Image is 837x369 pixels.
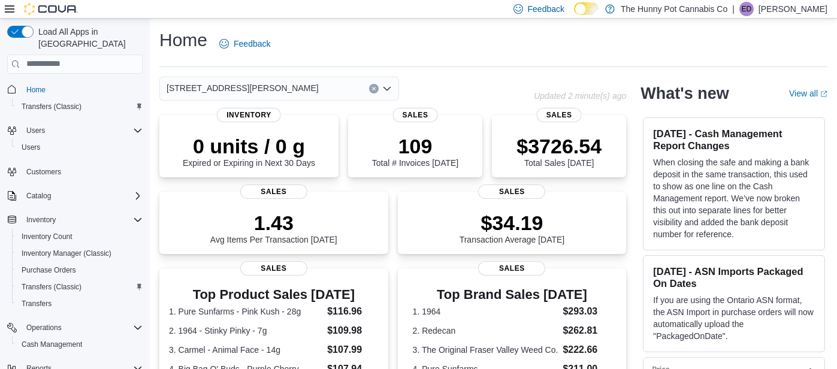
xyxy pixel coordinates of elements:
h3: Top Product Sales [DATE] [169,288,379,302]
span: Home [22,82,143,97]
span: Users [17,140,143,155]
span: Users [22,123,143,138]
span: Inventory Count [17,229,143,244]
span: Transfers (Classic) [17,280,143,294]
button: Inventory Manager (Classic) [12,245,147,262]
a: Transfers (Classic) [17,280,86,294]
dd: $107.99 [327,343,378,357]
span: Sales [240,184,307,199]
span: Transfers (Classic) [17,99,143,114]
p: 0 units / 0 g [183,134,315,158]
h3: [DATE] - Cash Management Report Changes [653,128,815,152]
span: Customers [22,164,143,179]
button: Clear input [369,84,379,93]
button: Operations [22,320,67,335]
span: Feedback [234,38,270,50]
span: Dark Mode [574,15,575,16]
a: Transfers [17,297,56,311]
span: Users [22,143,40,152]
span: Cash Management [17,337,143,352]
span: Inventory Manager (Classic) [22,249,111,258]
div: Expired or Expiring in Next 30 Days [183,134,315,168]
a: Home [22,83,50,97]
span: Sales [537,108,582,122]
span: [STREET_ADDRESS][PERSON_NAME] [167,81,319,95]
input: Dark Mode [574,2,599,15]
dt: 3. Carmel - Animal Face - 14g [169,344,322,356]
span: Sales [393,108,438,122]
h3: Top Brand Sales [DATE] [413,288,612,302]
p: 1.43 [210,211,337,235]
span: Load All Apps in [GEOGRAPHIC_DATA] [34,26,143,50]
dd: $293.03 [563,304,611,319]
span: Purchase Orders [22,265,76,275]
div: Total # Invoices [DATE] [372,134,458,168]
a: Purchase Orders [17,263,81,277]
p: $34.19 [460,211,565,235]
a: Inventory Manager (Classic) [17,246,116,261]
dd: $109.98 [327,323,378,338]
p: When closing the safe and making a bank deposit in the same transaction, this used to show as one... [653,156,815,240]
p: | [732,2,735,16]
div: Emmerson Dias [739,2,754,16]
button: Users [2,122,147,139]
dd: $262.81 [563,323,611,338]
div: Transaction Average [DATE] [460,211,565,244]
p: The Hunny Pot Cannabis Co [621,2,727,16]
span: Operations [22,320,143,335]
button: Transfers (Classic) [12,279,147,295]
svg: External link [820,90,827,98]
span: Home [26,85,46,95]
button: Open list of options [382,84,392,93]
p: $3726.54 [516,134,602,158]
span: Inventory Manager (Classic) [17,246,143,261]
button: Catalog [22,189,56,203]
button: Cash Management [12,336,147,353]
button: Transfers (Classic) [12,98,147,115]
span: Cash Management [22,340,82,349]
div: Avg Items Per Transaction [DATE] [210,211,337,244]
span: Inventory [22,213,143,227]
button: Purchase Orders [12,262,147,279]
dt: 1. Pure Sunfarms - Pink Kush - 28g [169,306,322,317]
p: 109 [372,134,458,158]
a: Transfers (Classic) [17,99,86,114]
span: Customers [26,167,61,177]
button: Home [2,81,147,98]
span: Sales [240,261,307,276]
span: Transfers [22,299,52,308]
span: Inventory [26,215,56,225]
img: Cova [24,3,78,15]
span: Catalog [26,191,51,201]
button: Inventory [22,213,61,227]
span: Transfers [17,297,143,311]
span: Purchase Orders [17,263,143,277]
span: Inventory Count [22,232,72,241]
span: Sales [478,261,545,276]
dt: 1. 1964 [413,306,558,317]
span: Catalog [22,189,143,203]
h2: What's new [640,84,729,103]
div: Total Sales [DATE] [516,134,602,168]
h3: [DATE] - ASN Imports Packaged On Dates [653,265,815,289]
a: Customers [22,165,66,179]
dd: $116.96 [327,304,378,319]
dt: 2. 1964 - Stinky Pinky - 7g [169,325,322,337]
button: Operations [2,319,147,336]
p: [PERSON_NAME] [759,2,827,16]
button: Catalog [2,187,147,204]
h1: Home [159,28,207,52]
button: Inventory [2,211,147,228]
span: Feedback [528,3,564,15]
a: Cash Management [17,337,87,352]
span: Inventory [217,108,281,122]
span: Sales [478,184,545,199]
span: Operations [26,323,62,332]
a: View allExternal link [789,89,827,98]
button: Inventory Count [12,228,147,245]
a: Feedback [214,32,275,56]
a: Users [17,140,45,155]
button: Users [12,139,147,156]
p: Updated 2 minute(s) ago [534,91,626,101]
span: ED [742,2,752,16]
